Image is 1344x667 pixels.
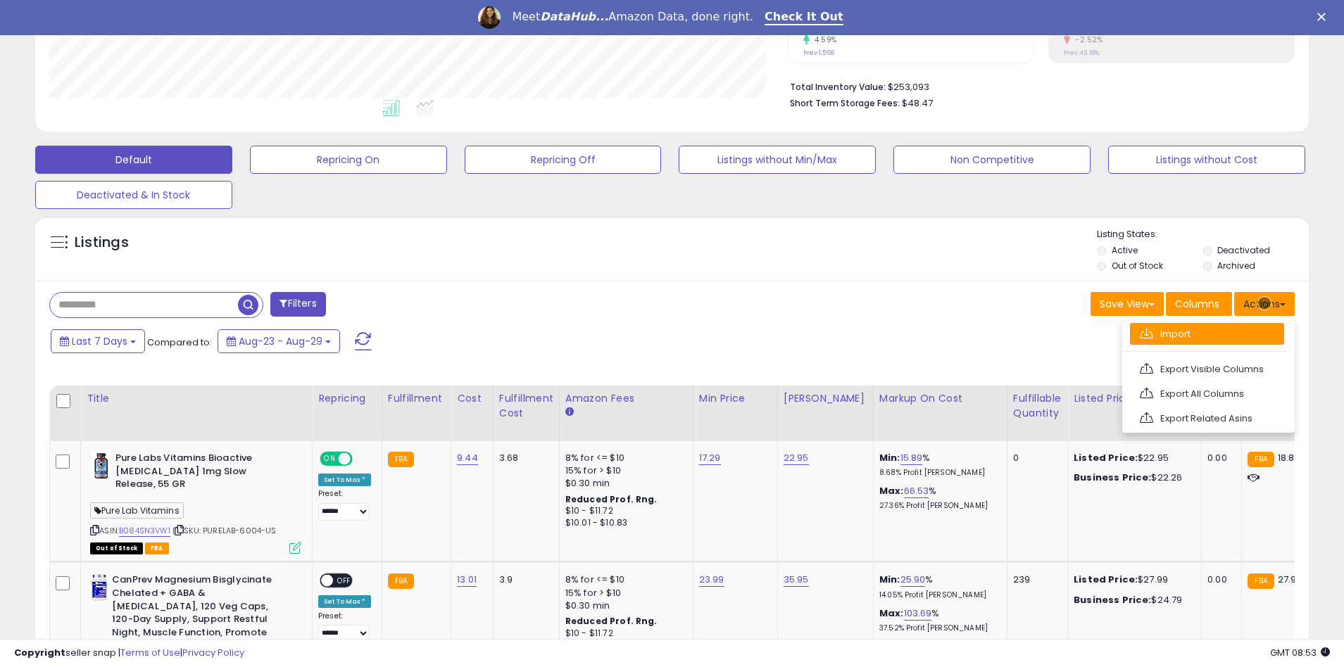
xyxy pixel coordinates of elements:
[879,391,1001,406] div: Markup on Cost
[790,97,900,109] b: Short Term Storage Fees:
[72,334,127,348] span: Last 7 Days
[333,575,356,587] span: OFF
[1070,34,1103,45] small: -2.52%
[565,452,682,464] div: 8% for <= $10
[1013,391,1062,421] div: Fulfillable Quantity
[1091,292,1164,316] button: Save View
[784,451,809,465] a: 22.95
[1234,292,1295,316] button: Actions
[790,81,886,93] b: Total Inventory Value:
[270,292,325,317] button: Filters
[879,451,900,464] b: Min:
[565,517,682,529] div: $10.01 - $10.83
[499,573,548,586] div: 3.9
[1074,451,1138,464] b: Listed Price:
[1074,593,1151,606] b: Business Price:
[565,615,658,627] b: Reduced Prof. Rng.
[1175,297,1219,311] span: Columns
[879,484,904,497] b: Max:
[790,77,1284,94] li: $253,093
[1130,358,1284,380] a: Export Visible Columns
[565,391,687,406] div: Amazon Fees
[218,329,340,353] button: Aug-23 - Aug-29
[318,391,376,406] div: Repricing
[465,146,662,174] button: Repricing Off
[115,452,287,495] b: Pure Labs Vitamins Bioactive [MEDICAL_DATA] 1mg Slow Release, 55 GR
[1130,383,1284,405] a: Export All Columns
[904,606,932,621] a: 103.69
[14,646,65,659] strong: Copyright
[1270,646,1330,659] span: 2025-09-6 08:53 GMT
[540,10,608,23] i: DataHub...
[499,452,548,464] div: 3.68
[873,386,1007,441] th: The percentage added to the cost of goods (COGS) that forms the calculator for Min & Max prices.
[879,452,996,478] div: %
[1074,573,1138,586] b: Listed Price:
[250,146,447,174] button: Repricing On
[1217,260,1255,272] label: Archived
[900,451,923,465] a: 15.89
[351,453,373,465] span: OFF
[239,334,322,348] span: Aug-23 - Aug-29
[1074,391,1195,406] div: Listed Price
[1112,260,1163,272] label: Out of Stock
[1108,146,1305,174] button: Listings without Cost
[90,542,143,554] span: All listings that are currently out of stock and unavailable for purchase on Amazon
[321,453,339,465] span: ON
[1317,13,1331,21] div: Close
[512,10,753,24] div: Meet Amazon Data, done right.
[318,474,371,486] div: Set To Max *
[784,573,809,587] a: 35.95
[90,452,112,480] img: 4135AJddH0S._SL40_.jpg
[900,573,926,587] a: 25.90
[1217,244,1270,256] label: Deactivated
[1248,573,1274,589] small: FBA
[318,489,371,521] div: Preset:
[879,485,996,511] div: %
[318,595,371,608] div: Set To Max *
[810,34,837,45] small: 4.59%
[565,493,658,505] b: Reduced Prof. Rng.
[565,477,682,490] div: $0.30 min
[1278,451,1300,464] span: 18.89
[1207,452,1231,464] div: 0.00
[182,646,244,659] a: Privacy Policy
[879,623,996,633] p: 37.52% Profit [PERSON_NAME]
[1074,452,1191,464] div: $22.95
[904,484,929,498] a: 66.53
[893,146,1091,174] button: Non Competitive
[879,501,996,511] p: 27.36% Profit [PERSON_NAME]
[902,96,933,110] span: $48.47
[565,587,682,599] div: 15% for > $10
[499,391,553,421] div: Fulfillment Cost
[1074,471,1151,484] b: Business Price:
[90,502,184,519] span: Pure Lab Vitamins
[1097,228,1309,241] p: Listing States:
[145,542,169,554] span: FBA
[1074,471,1191,484] div: $22.26
[699,573,724,587] a: 23.99
[879,468,996,478] p: 8.68% Profit [PERSON_NAME]
[1248,452,1274,467] small: FBA
[87,391,306,406] div: Title
[1112,244,1138,256] label: Active
[457,451,478,465] a: 9.44
[318,611,371,643] div: Preset:
[879,607,996,633] div: %
[457,573,477,587] a: 13.01
[784,391,867,406] div: [PERSON_NAME]
[1130,407,1284,429] a: Export Related Asins
[388,452,414,467] small: FBA
[565,406,574,419] small: Amazon Fees.
[1278,573,1302,586] span: 27.99
[1074,573,1191,586] div: $27.99
[90,452,301,552] div: ASIN:
[1013,573,1057,586] div: 239
[75,233,129,253] h5: Listings
[879,590,996,600] p: 14.05% Profit [PERSON_NAME]
[388,391,445,406] div: Fulfillment
[679,146,876,174] button: Listings without Min/Max
[1166,292,1232,316] button: Columns
[1013,452,1057,464] div: 0
[699,451,721,465] a: 17.29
